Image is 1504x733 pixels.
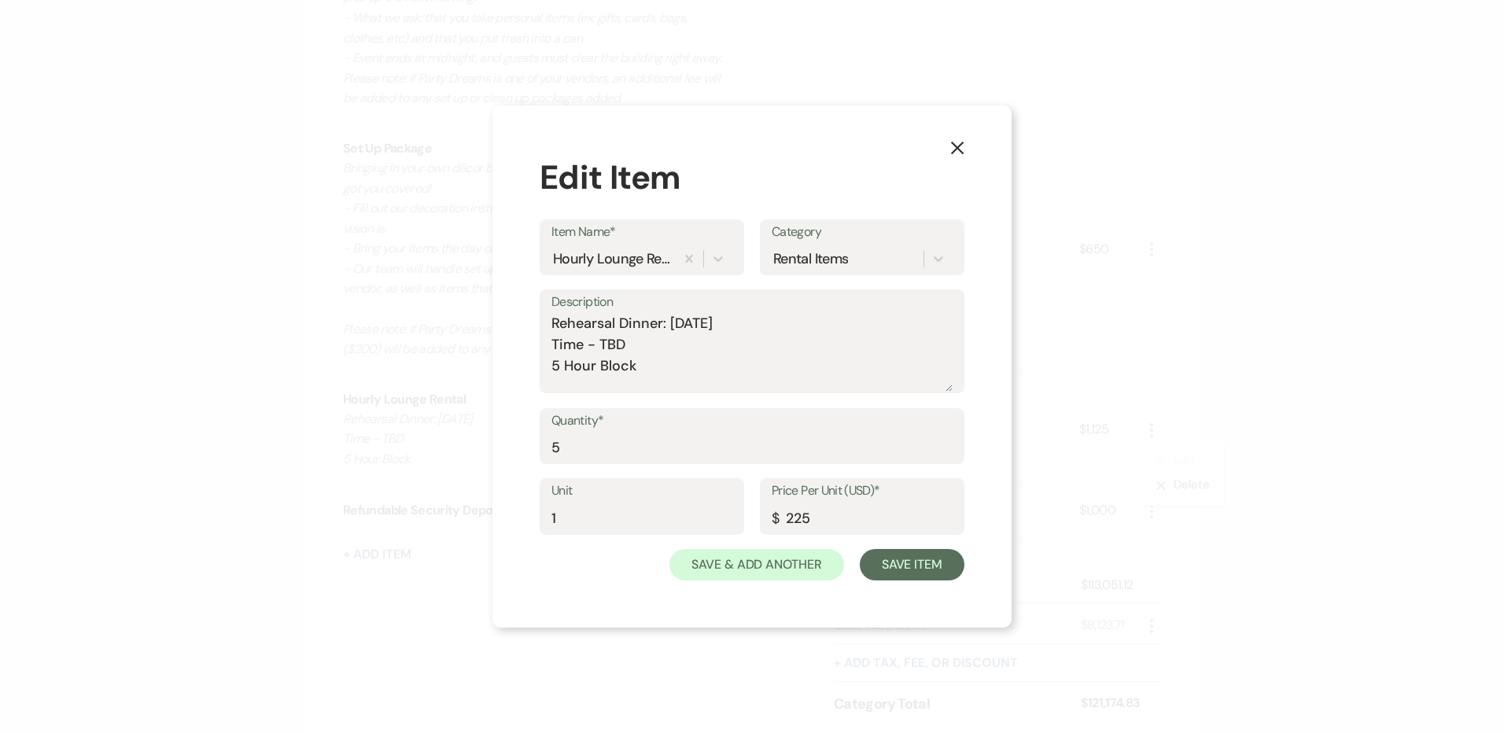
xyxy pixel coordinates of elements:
[772,480,953,503] label: Price Per Unit (USD)*
[772,508,779,529] div: $
[773,248,848,269] div: Rental Items
[860,549,964,580] button: Save Item
[553,248,670,269] div: Hourly Lounge Rental
[551,221,732,244] label: Item Name*
[540,153,964,202] div: Edit Item
[551,291,953,314] label: Description
[551,313,953,392] textarea: Rehearsal Dinner: [DATE] Time - TBD 5 Hour Block
[772,221,953,244] label: Category
[551,480,732,503] label: Unit
[551,410,953,433] label: Quantity*
[669,549,844,580] button: Save & Add Another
